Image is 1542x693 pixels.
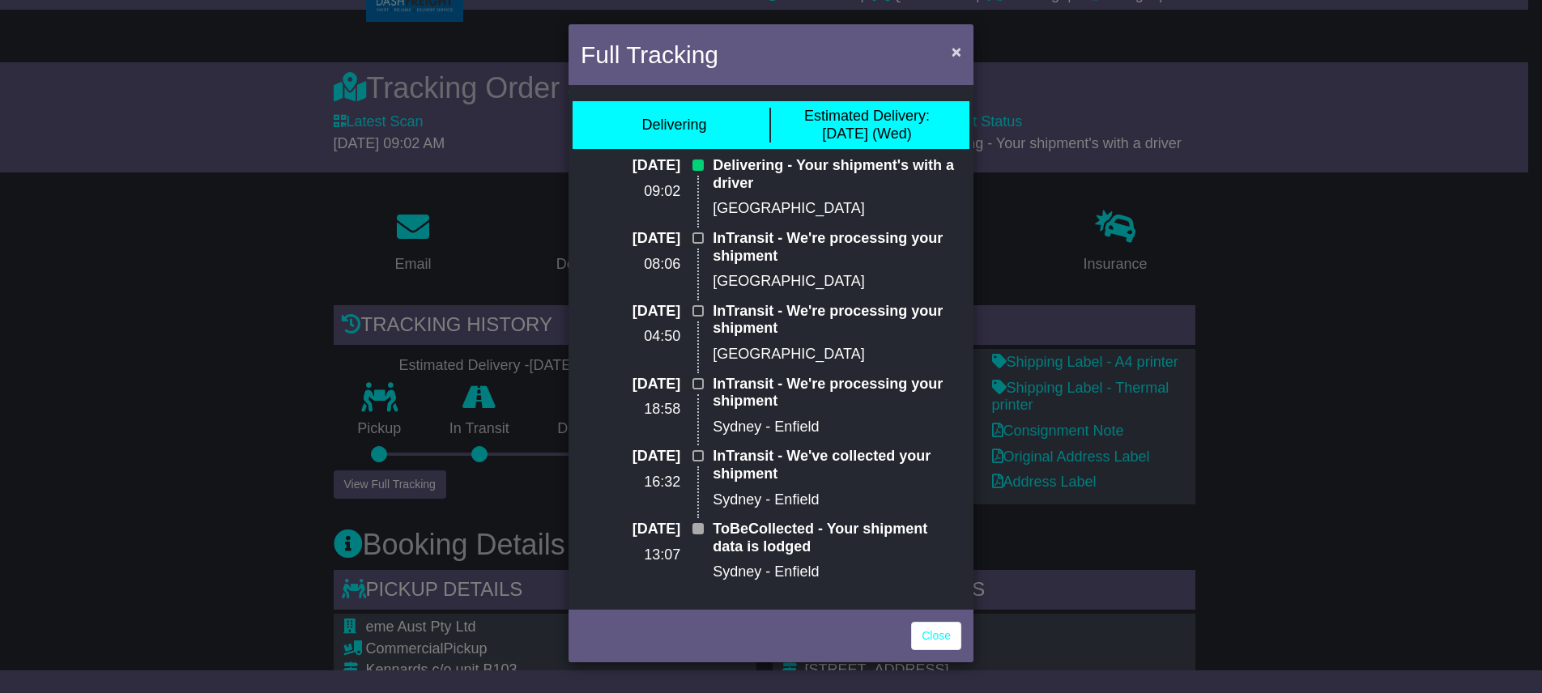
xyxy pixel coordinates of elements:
[713,491,961,509] p: Sydney - Enfield
[713,376,961,410] p: InTransit - We're processing your shipment
[713,346,961,364] p: [GEOGRAPHIC_DATA]
[581,521,680,538] p: [DATE]
[581,474,680,491] p: 16:32
[713,200,961,218] p: [GEOGRAPHIC_DATA]
[641,117,706,134] div: Delivering
[713,521,961,555] p: ToBeCollected - Your shipment data is lodged
[952,42,961,61] span: ×
[713,563,961,581] p: Sydney - Enfield
[581,230,680,248] p: [DATE]
[581,183,680,201] p: 09:02
[581,376,680,393] p: [DATE]
[713,273,961,291] p: [GEOGRAPHIC_DATA]
[944,35,969,68] button: Close
[581,448,680,466] p: [DATE]
[581,546,680,564] p: 13:07
[804,108,930,124] span: Estimated Delivery:
[581,328,680,346] p: 04:50
[581,36,718,73] h4: Full Tracking
[713,419,961,436] p: Sydney - Enfield
[713,448,961,483] p: InTransit - We've collected your shipment
[713,303,961,338] p: InTransit - We're processing your shipment
[581,157,680,175] p: [DATE]
[804,108,930,142] div: [DATE] (Wed)
[581,256,680,274] p: 08:06
[713,230,961,265] p: InTransit - We're processing your shipment
[581,401,680,419] p: 18:58
[713,157,961,192] p: Delivering - Your shipment's with a driver
[581,303,680,321] p: [DATE]
[911,622,961,650] a: Close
